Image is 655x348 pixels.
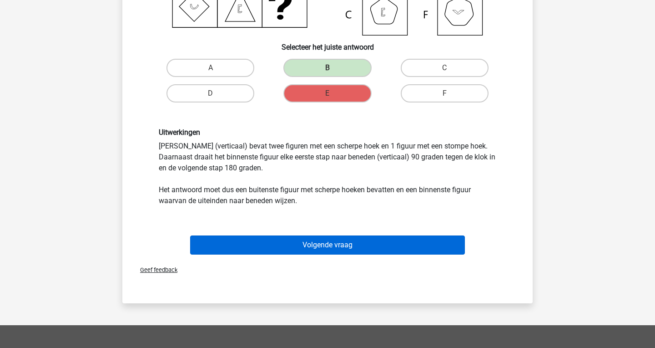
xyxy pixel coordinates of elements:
label: E [283,84,371,102]
span: Geef feedback [133,266,177,273]
label: B [283,59,371,77]
button: Volgende vraag [190,235,465,255]
label: A [166,59,254,77]
div: [PERSON_NAME] (verticaal) bevat twee figuren met een scherpe hoek en 1 figuur met een stompe hoek... [152,128,503,206]
h6: Selecteer het juiste antwoord [137,36,518,51]
h6: Uitwerkingen [159,128,496,137]
label: D [166,84,254,102]
label: C [401,59,489,77]
label: F [401,84,489,102]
